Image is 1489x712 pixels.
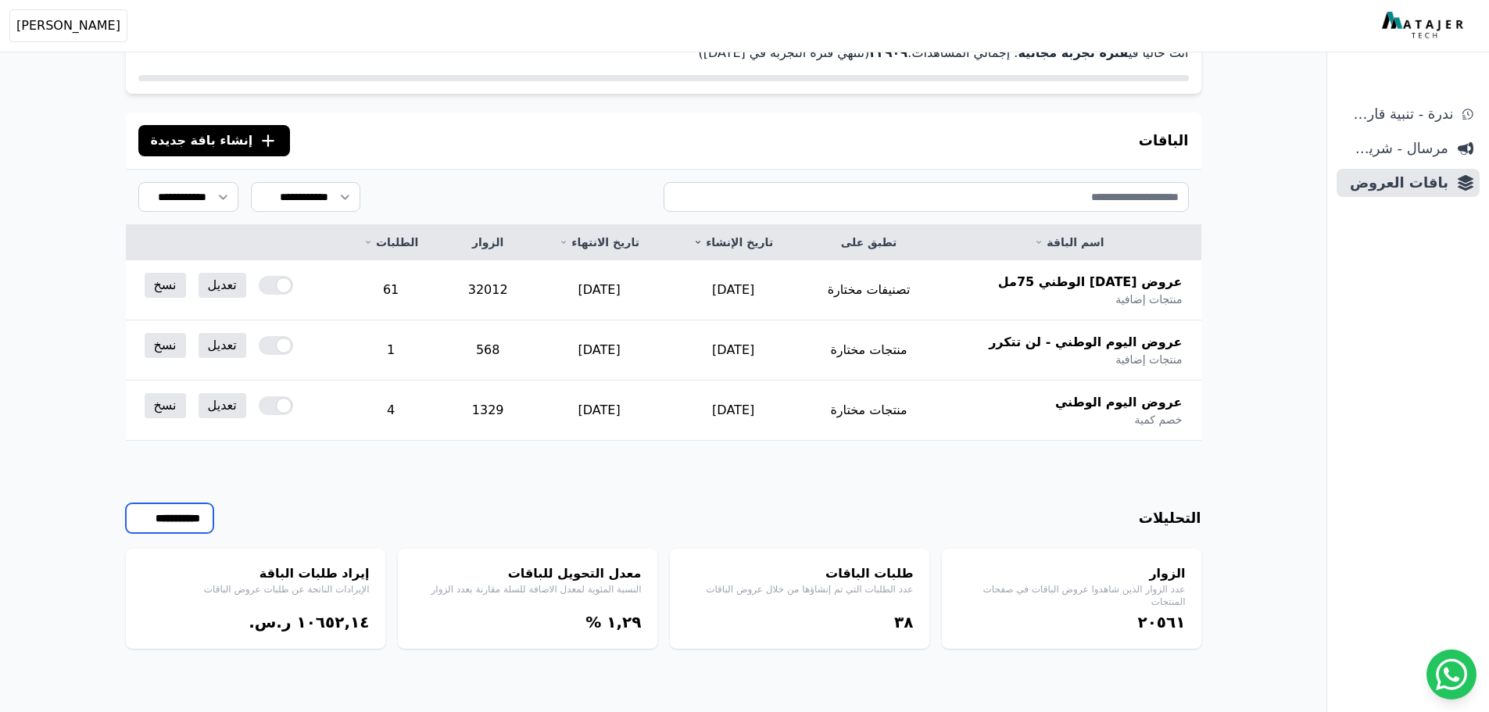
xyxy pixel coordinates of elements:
[141,583,370,596] p: الإيرادات الناتجة عن طلبات عروض الباقات
[16,16,120,35] span: [PERSON_NAME]
[532,260,667,320] td: [DATE]
[1343,103,1453,125] span: ندرة - تنبية قارب علي النفاذ
[551,234,648,250] a: تاريخ الانتهاء
[138,125,291,156] button: إنشاء باقة جديدة
[444,320,532,381] td: 568
[957,611,1186,633] div: ٢۰٥٦١
[145,273,186,298] a: نسخ
[1115,352,1182,367] span: منتجات إضافية
[800,320,938,381] td: منتجات مختارة
[249,613,291,631] span: ر.س.
[9,9,127,42] button: [PERSON_NAME]
[957,564,1186,583] h4: الزوار
[998,273,1183,292] span: عروض [DATE] الوطني 75مل
[145,393,186,418] a: نسخ
[356,234,424,250] a: الطلبات
[338,381,443,441] td: 4
[685,583,914,596] p: عدد الطلبات التي تم إنشاؤها من خلال عروض الباقات
[151,131,253,150] span: إنشاء باقة جديدة
[338,260,443,320] td: 61
[532,381,667,441] td: [DATE]
[1055,393,1183,412] span: عروض اليوم الوطني
[1139,130,1189,152] h3: الباقات
[296,613,369,631] bdi: ١۰٦٥٢,١٤
[800,225,938,260] th: تطبق على
[145,333,186,358] a: نسخ
[1382,12,1467,40] img: MatajerTech Logo
[1139,507,1201,529] h3: التحليلات
[1115,292,1182,307] span: منتجات إضافية
[667,381,800,441] td: [DATE]
[667,260,800,320] td: [DATE]
[1134,412,1182,428] span: خصم كمية
[413,564,642,583] h4: معدل التحويل للباقات
[989,333,1182,352] span: عروض اليوم الوطني - لن تتكرر
[685,564,914,583] h4: طلبات الباقات
[607,613,641,631] bdi: ١,٢٩
[1018,45,1128,60] strong: فترة تجربة مجانية
[1343,138,1448,159] span: مرسال - شريط دعاية
[869,45,907,60] strong: ۳۳٩۰٩
[199,393,246,418] a: تعديل
[338,320,443,381] td: 1
[956,234,1182,250] a: اسم الباقة
[532,320,667,381] td: [DATE]
[444,381,532,441] td: 1329
[413,583,642,596] p: النسبة المئوية لمعدل الاضافة للسلة مقارنة بعدد الزوار
[585,613,601,631] span: %
[444,225,532,260] th: الزوار
[800,381,938,441] td: منتجات مختارة
[685,611,914,633] div: ۳٨
[141,564,370,583] h4: إيراد طلبات الباقة
[444,260,532,320] td: 32012
[199,333,246,358] a: تعديل
[138,44,1189,63] p: أنت حاليا في . إجمالي المشاهدات: (تنتهي فترة التجربة في [DATE])
[685,234,782,250] a: تاريخ الإنشاء
[667,320,800,381] td: [DATE]
[800,260,938,320] td: تصنيفات مختارة
[957,583,1186,608] p: عدد الزوار الذين شاهدوا عروض الباقات في صفحات المنتجات
[199,273,246,298] a: تعديل
[1343,172,1448,194] span: باقات العروض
